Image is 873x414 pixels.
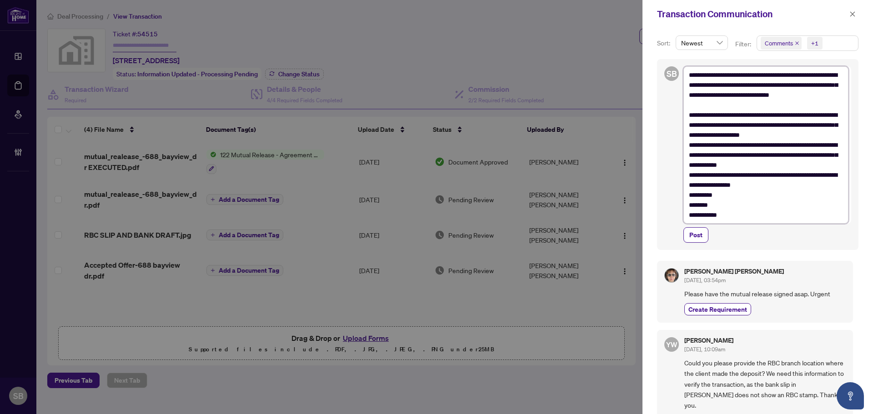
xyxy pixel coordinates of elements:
[657,7,847,21] div: Transaction Communication
[811,39,818,48] div: +1
[665,269,678,282] img: Profile Icon
[795,41,799,45] span: close
[684,358,846,411] span: Could you please provide the RBC branch location where the client made the deposit? We need this ...
[667,67,677,80] span: SB
[684,303,751,315] button: Create Requirement
[657,38,672,48] p: Sort:
[837,382,864,409] button: Open asap
[684,346,725,353] span: [DATE], 10:09am
[684,337,733,344] h5: [PERSON_NAME]
[684,289,846,299] span: Please have the mutual release signed asap. Urgent
[735,39,753,49] p: Filter:
[666,339,677,350] span: YW
[761,37,802,50] span: Comments
[684,277,726,284] span: [DATE], 03:54pm
[684,268,784,274] h5: [PERSON_NAME] [PERSON_NAME]
[689,228,702,242] span: Post
[849,11,856,17] span: close
[683,227,708,243] button: Post
[681,36,722,50] span: Newest
[688,304,747,314] span: Create Requirement
[765,39,793,48] span: Comments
